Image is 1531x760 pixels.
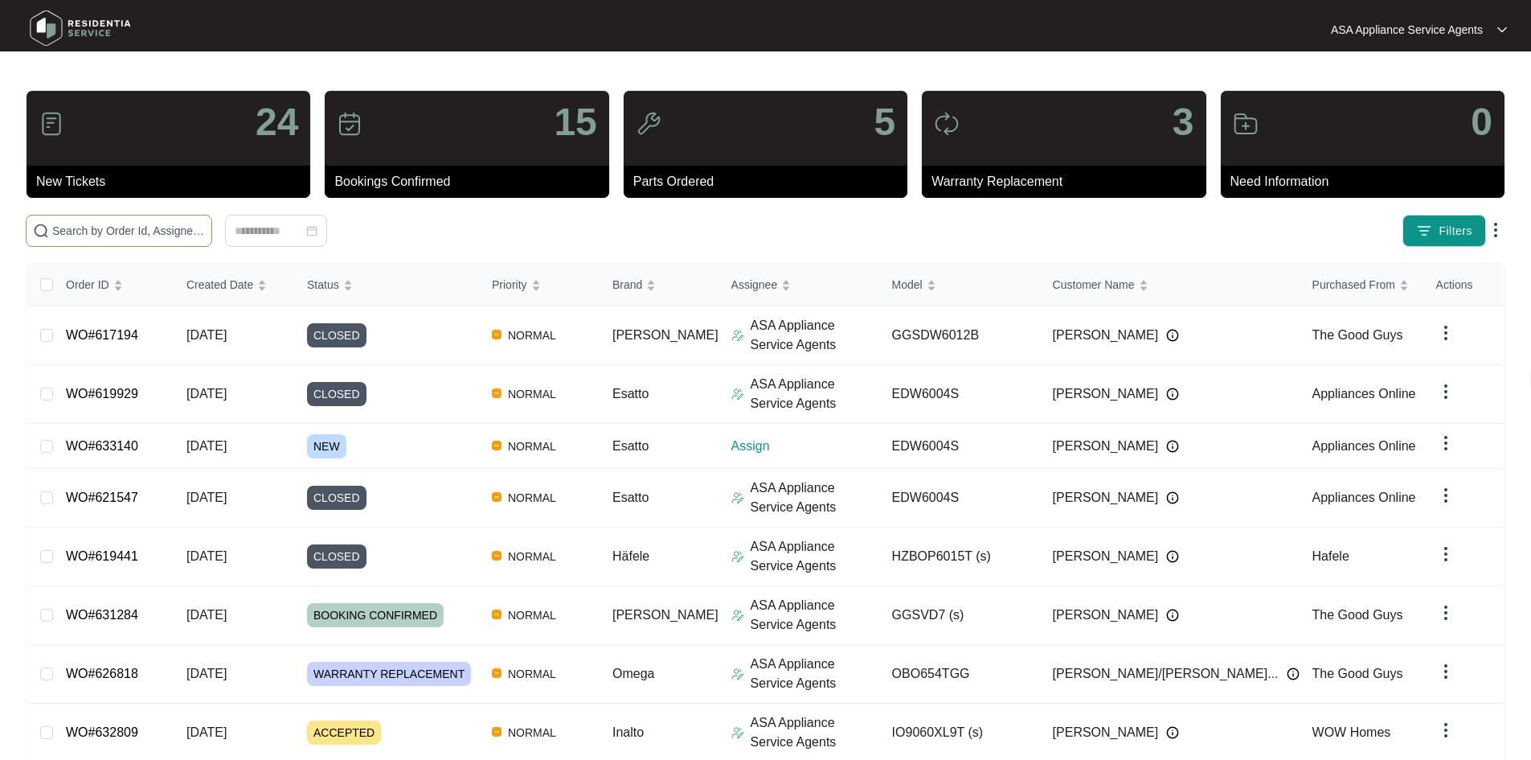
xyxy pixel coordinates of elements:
a: WO#631284 [66,608,138,622]
img: Vercel Logo [492,551,501,561]
span: Priority [492,276,527,294]
td: HZBOP6015T (s) [879,528,1040,586]
a: WO#633140 [66,439,138,453]
span: [DATE] [186,387,227,401]
img: dropdown arrow [1436,323,1455,343]
span: Order ID [66,276,109,294]
span: Brand [612,276,642,294]
span: ACCEPTED [307,721,381,745]
img: Info icon [1287,668,1300,680]
span: Omega [612,667,654,680]
p: 15 [554,103,596,142]
span: CLOSED [307,486,366,510]
span: [DATE] [186,667,227,680]
button: filter iconFilters [1402,215,1486,247]
p: New Tickets [36,172,310,191]
span: Appliances Online [1312,439,1416,453]
p: Assign [731,437,879,456]
span: [DATE] [186,608,227,622]
span: Status [307,276,339,294]
img: icon [337,111,362,137]
span: Häfele [612,549,649,563]
span: The Good Guys [1312,608,1403,622]
img: dropdown arrow [1436,382,1455,401]
img: dropdown arrow [1497,26,1507,34]
th: Model [879,264,1040,306]
img: Info icon [1166,609,1179,622]
span: WOW Homes [1312,725,1391,739]
p: ASA Appliance Service Agents [751,713,879,752]
img: Info icon [1166,726,1179,739]
td: EDW6004S [879,469,1040,528]
span: [DATE] [186,439,227,453]
a: WO#619441 [66,549,138,563]
p: 24 [256,103,298,142]
p: ASA Appliance Service Agents [751,596,879,635]
a: WO#632809 [66,725,138,739]
p: ASA Appliance Service Agents [1331,22,1483,38]
img: dropdown arrow [1436,721,1455,740]
span: Purchased From [1312,276,1395,294]
span: [PERSON_NAME] [1053,488,1159,507]
span: NORMAL [501,384,563,404]
p: ASA Appliance Service Agents [751,537,879,576]
span: CLOSED [307,544,366,569]
span: [DATE] [186,491,227,504]
span: Created Date [186,276,253,294]
img: dropdown arrow [1486,220,1505,240]
p: ASA Appliance Service Agents [751,479,879,517]
span: Filters [1439,223,1472,240]
span: Appliances Online [1312,387,1416,401]
span: WARRANTY REPLACEMENT [307,662,471,686]
img: dropdown arrow [1436,662,1455,681]
img: dropdown arrow [1436,603,1455,622]
span: Hafele [1312,549,1349,563]
span: [PERSON_NAME] [1053,606,1159,625]
img: Info icon [1166,550,1179,563]
img: Vercel Logo [492,388,501,398]
a: WO#626818 [66,667,138,680]
img: icon [636,111,661,137]
img: dropdown arrow [1436,486,1455,505]
td: GGSDW6012B [879,306,1040,365]
span: [DATE] [186,725,227,739]
img: icon [1233,111,1259,137]
td: OBO654TGG [879,645,1040,704]
th: Assignee [718,264,879,306]
span: [PERSON_NAME] [612,608,718,622]
span: NORMAL [501,723,563,742]
span: The Good Guys [1312,667,1403,680]
img: Vercel Logo [492,441,501,450]
p: ASA Appliance Service Agents [751,375,879,413]
span: [DATE] [186,328,227,342]
span: Esatto [612,439,649,453]
span: CLOSED [307,382,366,406]
span: Esatto [612,491,649,504]
span: [DATE] [186,549,227,563]
span: NORMAL [501,488,563,507]
img: Vercel Logo [492,668,501,678]
img: search-icon [33,223,49,239]
span: Appliances Online [1312,491,1416,504]
th: Actions [1423,264,1504,306]
img: icon [39,111,64,137]
a: WO#621547 [66,491,138,504]
img: Info icon [1166,491,1179,504]
p: 0 [1471,103,1492,142]
th: Priority [479,264,600,306]
p: Warranty Replacement [931,172,1206,191]
span: NORMAL [501,326,563,345]
img: Assigner Icon [731,491,744,504]
span: Customer Name [1053,276,1135,294]
p: Need Information [1230,172,1504,191]
img: Vercel Logo [492,727,501,737]
img: Info icon [1166,329,1179,342]
th: Status [294,264,479,306]
input: Search by Order Id, Assignee Name, Customer Name, Brand and Model [52,222,205,240]
span: [PERSON_NAME] [612,328,718,342]
span: [PERSON_NAME] [1053,437,1159,456]
td: GGSVD7 (s) [879,586,1040,645]
span: Assignee [731,276,778,294]
img: Assigner Icon [731,550,744,563]
img: dropdown arrow [1436,433,1455,453]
